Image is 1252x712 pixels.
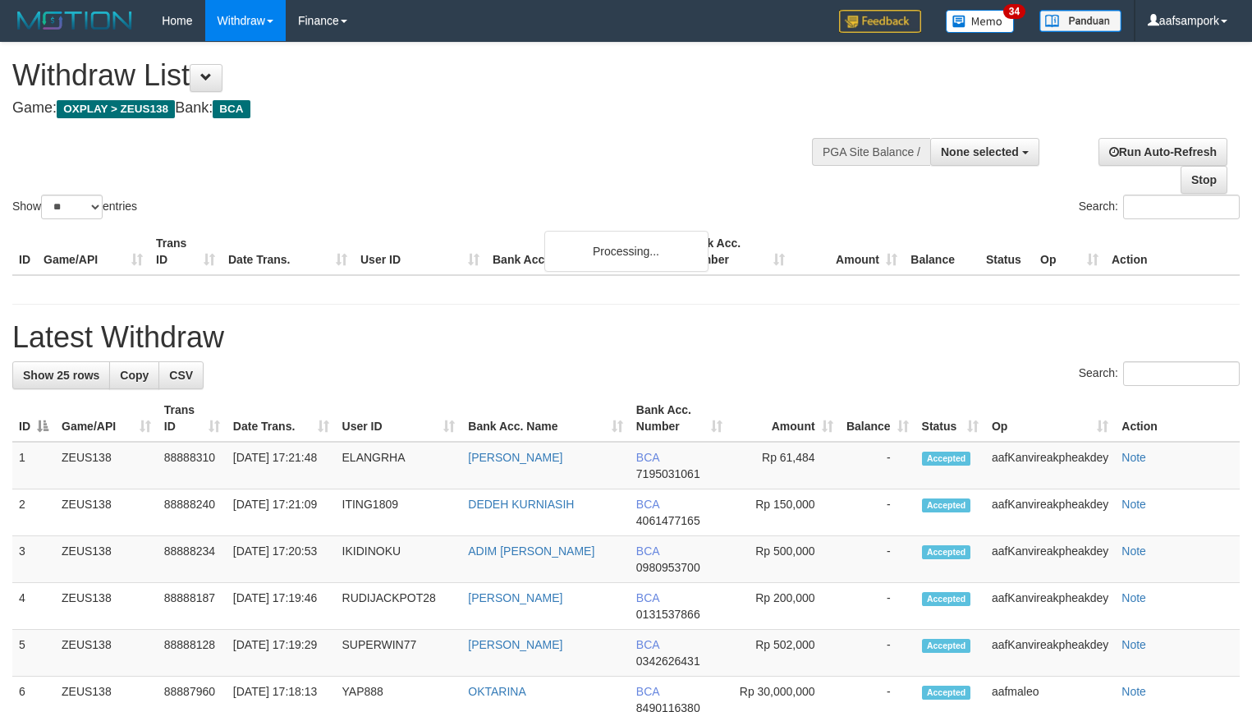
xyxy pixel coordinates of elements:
[1115,395,1240,442] th: Action
[729,630,840,677] td: Rp 502,000
[12,321,1240,354] h1: Latest Withdraw
[544,231,709,272] div: Processing...
[1034,228,1105,275] th: Op
[636,685,659,698] span: BCA
[12,361,110,389] a: Show 25 rows
[729,583,840,630] td: Rp 200,000
[222,228,354,275] th: Date Trans.
[468,498,574,511] a: DEDEH KURNIASIH
[922,639,971,653] span: Accepted
[985,583,1115,630] td: aafKanvireakpheakdey
[12,442,55,489] td: 1
[336,536,462,583] td: IKIDINOKU
[1123,195,1240,219] input: Search:
[636,655,700,668] span: Copy 0342626431 to clipboard
[12,630,55,677] td: 5
[729,536,840,583] td: Rp 500,000
[12,228,37,275] th: ID
[1105,228,1240,275] th: Action
[1181,166,1227,194] a: Stop
[227,630,336,677] td: [DATE] 17:19:29
[149,228,222,275] th: Trans ID
[12,195,137,219] label: Show entries
[468,591,562,604] a: [PERSON_NAME]
[985,395,1115,442] th: Op: activate to sort column ascending
[922,498,971,512] span: Accepted
[158,361,204,389] a: CSV
[41,195,103,219] select: Showentries
[1003,4,1025,19] span: 34
[922,592,971,606] span: Accepted
[23,369,99,382] span: Show 25 rows
[12,100,819,117] h4: Game: Bank:
[840,536,915,583] td: -
[840,489,915,536] td: -
[1039,10,1121,32] img: panduan.png
[158,395,227,442] th: Trans ID: activate to sort column ascending
[922,452,971,466] span: Accepted
[840,630,915,677] td: -
[985,536,1115,583] td: aafKanvireakpheakdey
[985,442,1115,489] td: aafKanvireakpheakdey
[336,442,462,489] td: ELANGRHA
[636,561,700,574] span: Copy 0980953700 to clipboard
[922,686,971,700] span: Accepted
[227,583,336,630] td: [DATE] 17:19:46
[922,545,971,559] span: Accepted
[1079,361,1240,386] label: Search:
[12,8,137,33] img: MOTION_logo.png
[729,489,840,536] td: Rp 150,000
[1121,451,1146,464] a: Note
[336,395,462,442] th: User ID: activate to sort column ascending
[12,536,55,583] td: 3
[1098,138,1227,166] a: Run Auto-Refresh
[336,489,462,536] td: ITING1809
[461,395,630,442] th: Bank Acc. Name: activate to sort column ascending
[227,536,336,583] td: [DATE] 17:20:53
[12,489,55,536] td: 2
[729,442,840,489] td: Rp 61,484
[158,442,227,489] td: 88888310
[985,630,1115,677] td: aafKanvireakpheakdey
[468,638,562,651] a: [PERSON_NAME]
[636,514,700,527] span: Copy 4061477165 to clipboard
[679,228,791,275] th: Bank Acc. Number
[840,442,915,489] td: -
[979,228,1034,275] th: Status
[985,489,1115,536] td: aafKanvireakpheakdey
[946,10,1015,33] img: Button%20Memo.svg
[1079,195,1240,219] label: Search:
[1121,498,1146,511] a: Note
[1121,638,1146,651] a: Note
[915,395,985,442] th: Status: activate to sort column ascending
[1121,544,1146,558] a: Note
[636,498,659,511] span: BCA
[930,138,1039,166] button: None selected
[904,228,979,275] th: Balance
[55,630,158,677] td: ZEUS138
[840,395,915,442] th: Balance: activate to sort column ascending
[55,442,158,489] td: ZEUS138
[120,369,149,382] span: Copy
[636,467,700,480] span: Copy 7195031061 to clipboard
[840,583,915,630] td: -
[636,638,659,651] span: BCA
[729,395,840,442] th: Amount: activate to sort column ascending
[636,608,700,621] span: Copy 0131537866 to clipboard
[812,138,930,166] div: PGA Site Balance /
[636,591,659,604] span: BCA
[158,489,227,536] td: 88888240
[1123,361,1240,386] input: Search:
[336,583,462,630] td: RUDIJACKPOT28
[169,369,193,382] span: CSV
[158,536,227,583] td: 88888234
[158,583,227,630] td: 88888187
[354,228,486,275] th: User ID
[468,544,594,558] a: ADIM [PERSON_NAME]
[109,361,159,389] a: Copy
[55,395,158,442] th: Game/API: activate to sort column ascending
[941,145,1019,158] span: None selected
[636,451,659,464] span: BCA
[57,100,175,118] span: OXPLAY > ZEUS138
[55,536,158,583] td: ZEUS138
